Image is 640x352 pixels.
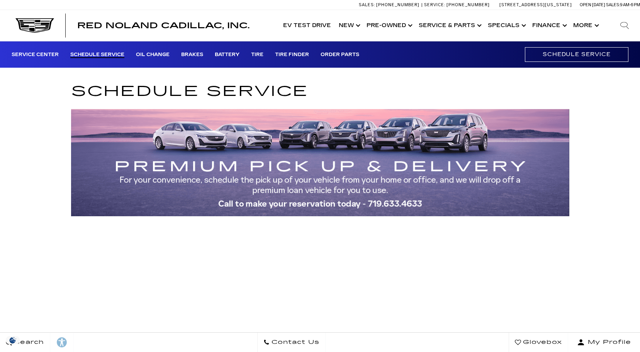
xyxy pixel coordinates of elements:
span: 9 AM-6 PM [620,2,640,7]
a: Sales: [PHONE_NUMBER] [359,3,421,7]
span: Sales: [606,2,620,7]
span: [PHONE_NUMBER] [376,2,419,7]
a: Pre-Owned [363,10,415,41]
span: Glovebox [521,337,562,348]
a: EV Test Drive [279,10,335,41]
span: Contact Us [270,337,319,348]
a: Service & Parts [415,10,484,41]
a: Service Center [12,52,59,58]
a: [STREET_ADDRESS][US_STATE] [499,2,572,7]
span: Sales: [359,2,375,7]
h1: Schedule Service [71,80,569,103]
button: More [569,10,601,41]
a: Oil Change [136,52,170,58]
a: Tire [251,52,263,58]
section: Click to Open Cookie Consent Modal [4,336,22,344]
a: Tire Finder [275,52,309,58]
a: New [335,10,363,41]
a: Contact Us [257,333,326,352]
img: Cadillac Dark Logo with Cadillac White Text [15,18,54,33]
img: Opt-Out Icon [4,336,22,344]
a: Red Noland Cadillac, Inc. [77,22,250,29]
a: Service: [PHONE_NUMBER] [421,3,492,7]
a: Schedule Service [525,47,628,62]
button: Open user profile menu [568,333,640,352]
span: Red Noland Cadillac, Inc. [77,21,250,30]
a: Brakes [181,52,203,58]
a: Order Parts [321,52,359,58]
a: Finance [528,10,569,41]
a: Glovebox [509,333,568,352]
span: My Profile [585,337,631,348]
img: Premium Pick Up and Delivery [71,109,569,216]
a: Schedule Service [70,52,124,58]
span: Service: [424,2,445,7]
span: Open [DATE] [580,2,605,7]
a: Specials [484,10,528,41]
span: Search [12,337,44,348]
span: [PHONE_NUMBER] [446,2,490,7]
a: Battery [215,52,239,58]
